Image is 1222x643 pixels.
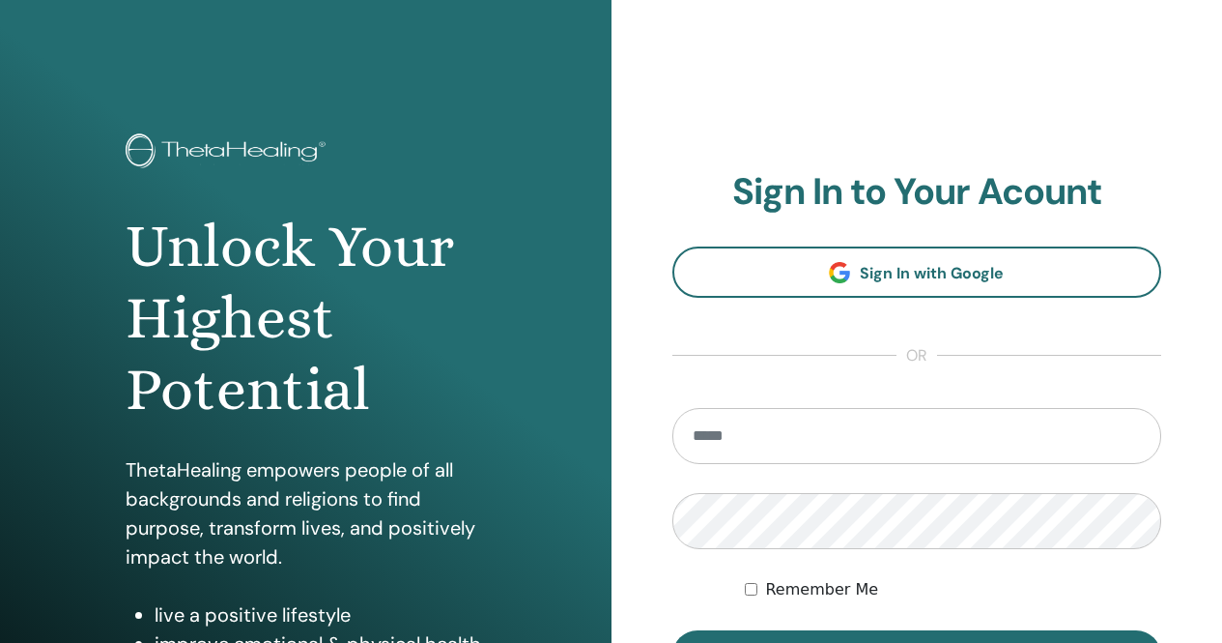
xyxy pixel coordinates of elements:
p: ThetaHealing empowers people of all backgrounds and religions to find purpose, transform lives, a... [126,455,485,571]
label: Remember Me [765,578,878,601]
span: or [896,344,937,367]
div: Keep me authenticated indefinitely or until I manually logout [745,578,1161,601]
h1: Unlock Your Highest Potential [126,211,485,426]
span: Sign In with Google [860,263,1004,283]
a: Sign In with Google [672,247,1162,298]
h2: Sign In to Your Acount [672,170,1162,215]
li: live a positive lifestyle [155,600,485,629]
